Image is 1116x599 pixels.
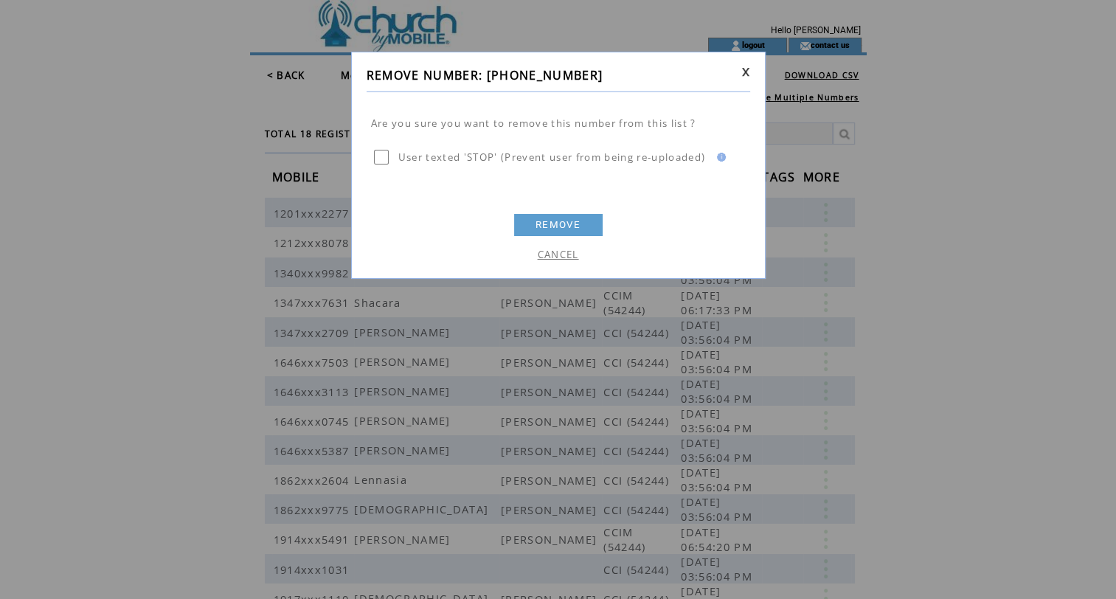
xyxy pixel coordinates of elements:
[367,67,603,83] span: REMOVE NUMBER: [PHONE_NUMBER]
[514,214,603,236] a: REMOVE
[713,153,726,162] img: help.gif
[371,117,696,130] span: Are you sure you want to remove this number from this list ?
[538,248,579,261] a: CANCEL
[398,150,706,164] span: User texted 'STOP' (Prevent user from being re-uploaded)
